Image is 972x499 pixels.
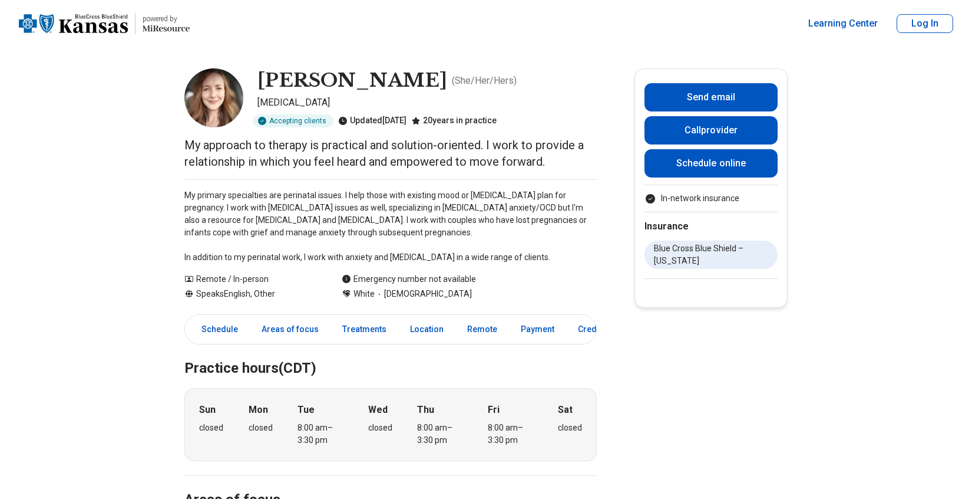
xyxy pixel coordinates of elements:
div: closed [199,422,223,434]
p: My primary specialties are perinatal issues. I help those with existing mood or [MEDICAL_DATA] pl... [184,189,597,264]
strong: Wed [368,403,388,417]
div: 20 years in practice [411,114,497,127]
a: Remote [460,317,504,342]
button: Callprovider [644,116,778,145]
div: Emergency number not available [342,273,476,285]
ul: Payment options [644,192,778,205]
a: Credentials [571,317,630,342]
h2: Insurance [644,219,778,234]
span: White [353,288,375,300]
p: [MEDICAL_DATA] [257,96,597,110]
div: Speaks English, Other [184,288,318,300]
p: ( She/Her/Hers ) [452,74,517,88]
div: closed [249,422,273,434]
a: Schedule [187,317,245,342]
div: Updated [DATE] [338,114,406,127]
strong: Thu [417,403,434,417]
div: When does the program meet? [184,388,597,461]
strong: Sun [199,403,216,417]
a: Schedule online [644,149,778,178]
div: Accepting clients [253,114,333,127]
img: Sarah Wesch, Psychologist [184,68,243,127]
strong: Fri [488,403,500,417]
a: Treatments [335,317,394,342]
a: Payment [514,317,561,342]
div: closed [368,422,392,434]
h1: [PERSON_NAME] [257,68,447,93]
h2: Practice hours (CDT) [184,330,597,379]
li: Blue Cross Blue Shield – [US_STATE] [644,241,778,269]
li: In-network insurance [644,192,778,205]
div: Remote / In-person [184,273,318,285]
p: powered by [143,14,190,24]
div: 8:00 am – 3:30 pm [297,422,343,447]
a: Home page [19,5,190,42]
strong: Mon [249,403,268,417]
span: [DEMOGRAPHIC_DATA] [375,288,472,300]
strong: Sat [558,403,573,417]
strong: Tue [297,403,315,417]
p: My approach to therapy is practical and solution-oriented. I work to provide a relationship in wh... [184,137,597,170]
a: Location [403,317,451,342]
button: Log In [897,14,953,33]
div: 8:00 am – 3:30 pm [488,422,533,447]
a: Learning Center [808,17,878,31]
button: Send email [644,83,778,111]
div: closed [558,422,582,434]
div: 8:00 am – 3:30 pm [417,422,462,447]
a: Areas of focus [254,317,326,342]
